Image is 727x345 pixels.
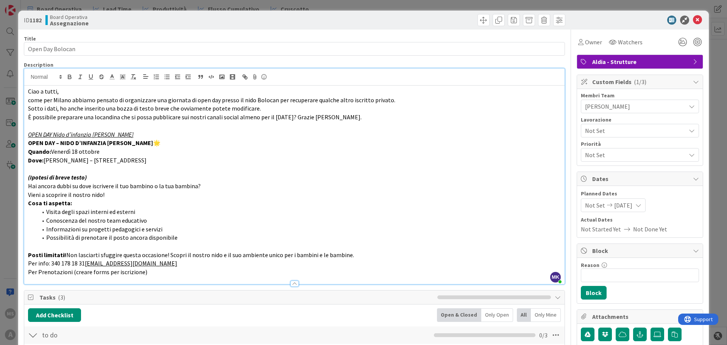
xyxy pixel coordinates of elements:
[481,308,513,322] div: Only Open
[531,308,561,322] div: Only Mine
[58,293,65,301] span: ( 3 )
[28,251,66,259] strong: Posti limitati!
[581,216,699,224] span: Actual Dates
[28,131,134,138] u: OPEN DAY Nido d’infanzia [PERSON_NAME]
[24,42,565,56] input: type card name here...
[28,191,105,198] span: Vieni a scoprire il nostro nido!
[44,156,147,164] span: [PERSON_NAME] – [STREET_ADDRESS]
[585,37,602,47] span: Owner
[50,14,89,20] span: Board Operativa
[581,190,699,198] span: Planned Dates
[618,37,643,47] span: Watchers
[581,117,699,122] div: Lavorazione
[39,293,434,302] span: Tasks
[585,150,686,159] span: Not Set
[581,93,699,98] div: Membri Team
[581,286,607,300] button: Block
[592,77,689,86] span: Custom Fields
[581,262,599,269] label: Reason
[581,141,699,147] div: Priorità
[28,173,87,181] em: (Ipotesi di breve testo)
[633,225,667,234] span: Not Done Yet
[28,87,59,95] span: Ciao a tutti,
[30,16,42,24] b: 1182
[28,182,201,190] span: Hai ancora dubbi su dove iscrivere il tuo bambino o la tua bambina?
[581,225,621,234] span: Not Started Yet
[46,217,147,224] span: Conoscenza del nostro team educativo
[592,57,689,66] span: Aldia - Strutture
[28,259,85,267] span: Per info: 340 178 18 31
[85,259,177,267] a: [EMAIL_ADDRESS][DOMAIN_NAME]
[28,268,147,276] span: Per Prenotazioni (creare forms per iscrizione)
[66,251,354,259] span: Non lasciarti sfuggire questa occasione! Scopri il nostro nido e il suo ambiente unico per i bamb...
[539,331,548,340] span: 0 / 3
[592,174,689,183] span: Dates
[51,148,100,155] span: Venerdì 18 ottobre
[46,234,178,241] span: Possibilità di prenotare il posto ancora disponibile
[153,139,161,147] strong: 🌟
[28,96,395,104] span: come per Milano abbiamo pensato di organizzare una giornata di open day presso il nido Bolocan pe...
[24,35,36,42] label: Title
[585,125,682,136] span: Not Set
[28,199,72,207] strong: Cosa ti aspetta:
[39,328,210,342] input: Add Checklist...
[46,208,135,215] span: Visita degli spazi interni ed esterni
[437,308,481,322] div: Open & Closed
[550,272,561,283] span: MK
[46,225,162,233] span: Informazioni su progetti pedagogici e servizi
[634,78,646,86] span: ( 1/3 )
[28,156,44,164] strong: Dove:
[28,105,261,112] span: Sotto i dati, ho anche inserito una bozza di testo breve che ovviamente potete modificare.
[28,113,362,121] span: È possibile preparare una locandina che si possa pubblicare sui nostri canali social almeno per i...
[585,201,605,210] span: Not Set
[28,308,81,322] button: Add Checklist
[592,246,689,255] span: Block
[28,139,153,147] strong: OPEN DAY – NIDO D’INFANZIA [PERSON_NAME]
[16,1,34,10] span: Support
[585,102,686,111] span: [PERSON_NAME]
[24,16,42,25] span: ID
[517,308,531,322] div: All
[50,20,89,26] b: Assegnazione
[28,148,51,155] strong: Quando:
[614,201,632,210] span: [DATE]
[592,312,689,321] span: Attachments
[24,61,53,68] span: Description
